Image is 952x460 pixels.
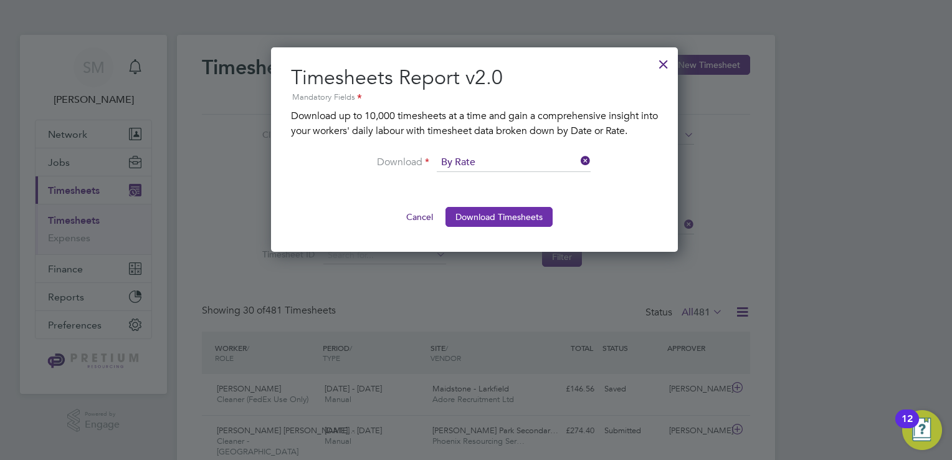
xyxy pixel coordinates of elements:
[902,419,913,435] div: 12
[902,410,942,450] button: Open Resource Center, 12 new notifications
[291,91,658,105] div: Mandatory Fields
[437,153,591,172] input: Select one
[336,155,429,170] label: Download
[445,207,553,227] button: Download Timesheets
[291,65,658,105] h2: Timesheets Report v2.0
[396,207,443,227] button: Cancel
[291,108,658,138] p: Download up to 10,000 timesheets at a time and gain a comprehensive insight into your workers' da...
